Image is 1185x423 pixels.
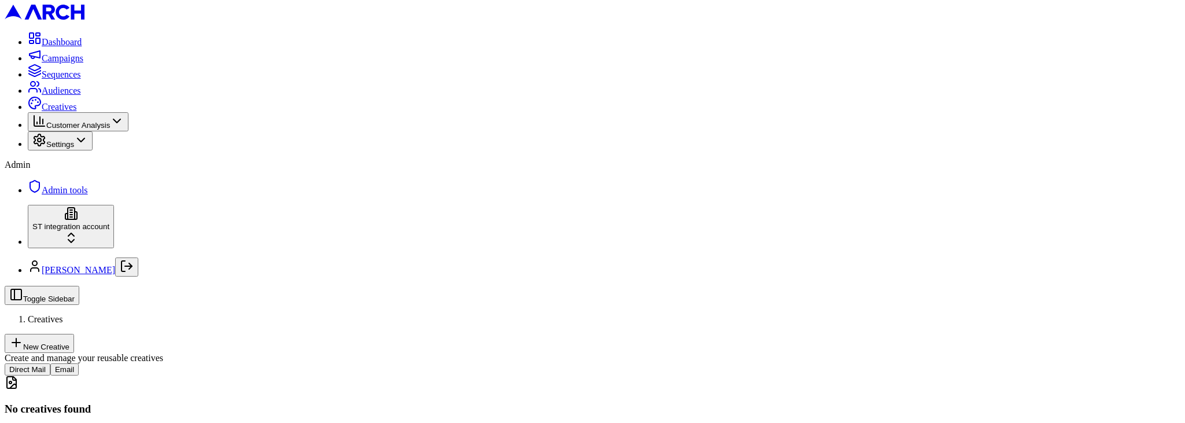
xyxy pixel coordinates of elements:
button: New Creative [5,334,74,353]
div: Admin [5,160,1180,170]
span: Creatives [28,314,62,324]
span: Admin tools [42,185,88,195]
button: Direct Mail [5,363,50,376]
span: Creatives [42,102,76,112]
a: Dashboard [28,37,82,47]
div: Create and manage your reusable creatives [5,353,1180,363]
button: Email [50,363,79,376]
button: Log out [115,258,138,277]
a: Sequences [28,69,81,79]
h3: No creatives found [5,403,1180,415]
a: Audiences [28,86,81,95]
button: ST integration account [28,205,114,248]
span: Campaigns [42,53,83,63]
span: Audiences [42,86,81,95]
span: ST integration account [32,222,109,231]
a: Campaigns [28,53,83,63]
a: Creatives [28,102,76,112]
button: Customer Analysis [28,112,128,131]
span: Toggle Sidebar [23,295,75,303]
span: Settings [46,140,74,149]
button: Toggle Sidebar [5,286,79,305]
nav: breadcrumb [5,314,1180,325]
a: [PERSON_NAME] [42,265,115,275]
a: Admin tools [28,185,88,195]
span: Customer Analysis [46,121,110,130]
button: Settings [28,131,93,150]
span: Dashboard [42,37,82,47]
span: Sequences [42,69,81,79]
